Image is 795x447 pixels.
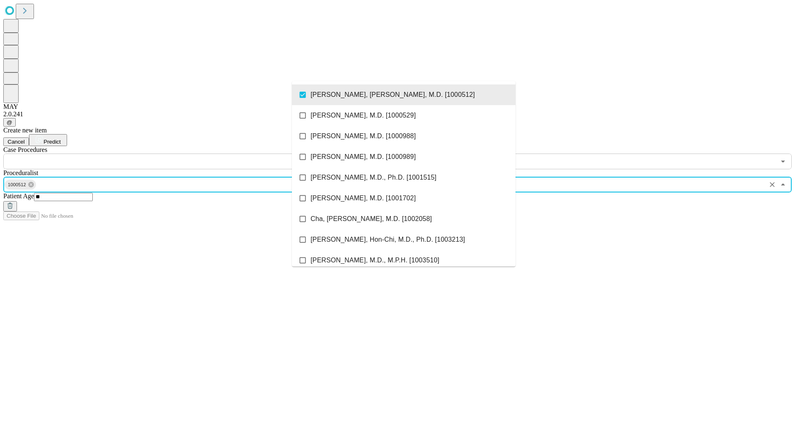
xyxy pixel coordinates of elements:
[311,214,432,224] span: Cha, [PERSON_NAME], M.D. [1002058]
[311,255,439,265] span: [PERSON_NAME], M.D., M.P.H. [1003510]
[3,137,29,146] button: Cancel
[3,111,792,118] div: 2.0.241
[5,180,29,190] span: 1000512
[7,139,25,145] span: Cancel
[777,156,789,167] button: Open
[311,90,475,100] span: [PERSON_NAME], [PERSON_NAME], M.D. [1000512]
[43,139,60,145] span: Predict
[777,179,789,190] button: Close
[3,146,47,153] span: Scheduled Procedure
[311,111,416,120] span: [PERSON_NAME], M.D. [1000529]
[3,192,34,199] span: Patient Age
[311,152,416,162] span: [PERSON_NAME], M.D. [1000989]
[766,179,778,190] button: Clear
[3,103,792,111] div: MAY
[3,127,47,134] span: Create new item
[311,235,465,245] span: [PERSON_NAME], Hon-Chi, M.D., Ph.D. [1003213]
[311,193,416,203] span: [PERSON_NAME], M.D. [1001702]
[29,134,67,146] button: Predict
[3,118,16,127] button: @
[5,180,36,190] div: 1000512
[311,173,436,183] span: [PERSON_NAME], M.D., Ph.D. [1001515]
[3,169,38,176] span: Proceduralist
[7,119,12,125] span: @
[311,131,416,141] span: [PERSON_NAME], M.D. [1000988]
